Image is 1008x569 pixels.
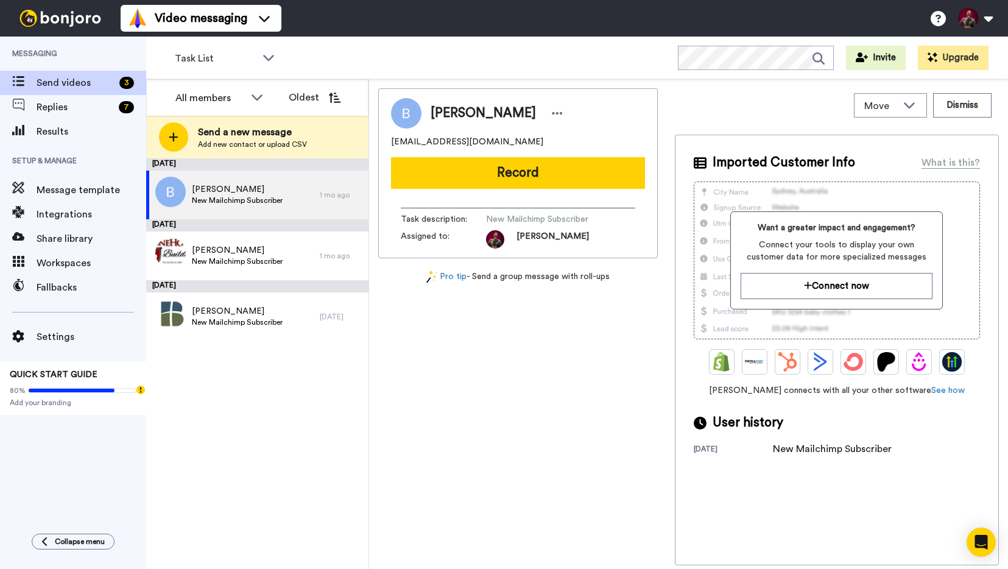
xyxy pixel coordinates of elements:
div: [DATE] [146,280,368,292]
span: Results [37,124,146,139]
img: 8f4738c0-f121-4326-b287-a3e58eca78f1.jpg [155,299,186,329]
img: Ontraport [745,352,764,372]
span: Add your branding [10,398,136,408]
div: [DATE] [320,312,362,322]
span: Send videos [37,76,115,90]
span: Settings [37,330,146,344]
span: 80% [10,386,26,395]
img: Patreon [876,352,896,372]
span: Want a greater impact and engagement? [741,222,932,234]
img: 28e523c8-c82f-45a7-b60c-280c8bf0ad90.jpg [155,238,186,268]
span: User history [713,414,783,432]
div: Tooltip anchor [135,384,146,395]
button: Oldest [280,85,350,110]
img: bj-logo-header-white.svg [15,10,106,27]
span: New Mailchimp Subscriber [192,256,283,266]
div: Open Intercom Messenger [967,528,996,557]
a: See how [931,386,965,395]
span: Assigned to: [401,230,486,249]
span: [PERSON_NAME] [192,305,283,317]
span: [PERSON_NAME] [516,230,589,249]
span: [PERSON_NAME] [192,244,283,256]
img: Shopify [712,352,731,372]
img: b.png [155,177,186,207]
div: 7 [119,101,134,113]
img: ConvertKit [844,352,863,372]
div: [DATE] [694,444,773,456]
span: Share library [37,231,146,246]
img: magic-wand.svg [426,270,437,283]
span: Add new contact or upload CSV [198,140,307,149]
span: Video messaging [155,10,247,27]
span: New Mailchimp Subscriber [192,317,283,327]
span: [PERSON_NAME] connects with all your other software [694,384,980,397]
button: Connect now [741,273,932,299]
span: Connect your tools to display your own customer data for more specialized messages [741,239,932,263]
img: Hubspot [778,352,797,372]
span: Move [864,99,897,113]
span: Task description : [401,213,486,225]
span: Send a new message [198,125,307,140]
img: ActiveCampaign [811,352,830,372]
div: All members [175,91,245,105]
button: Upgrade [918,46,989,70]
span: Imported Customer Info [713,154,855,172]
div: New Mailchimp Subscriber [773,442,892,456]
span: Collapse menu [55,537,105,546]
div: 1 mo ago [320,251,362,261]
img: GoHighLevel [942,352,962,372]
button: Invite [846,46,906,70]
span: Workspaces [37,256,146,270]
button: Dismiss [933,93,992,118]
span: [PERSON_NAME] [192,183,283,196]
img: Drip [909,352,929,372]
span: [EMAIL_ADDRESS][DOMAIN_NAME] [391,136,543,148]
span: New Mailchimp Subscriber [192,196,283,205]
div: [DATE] [146,158,368,171]
img: d923b0b4-c548-4750-9d5e-73e83e3289c6-1756157360.jpg [486,230,504,249]
span: Message template [37,183,146,197]
span: New Mailchimp Subscriber [486,213,602,225]
span: Replies [37,100,114,115]
img: vm-color.svg [128,9,147,28]
span: QUICK START GUIDE [10,370,97,379]
a: Pro tip [426,270,467,283]
span: Task List [175,51,256,66]
div: 3 [119,77,134,89]
span: [PERSON_NAME] [431,104,536,122]
div: 1 mo ago [320,190,362,200]
div: [DATE] [146,219,368,231]
button: Collapse menu [32,534,115,550]
span: Fallbacks [37,280,146,295]
button: Record [391,157,645,189]
div: - Send a group message with roll-ups [378,270,658,283]
div: What is this? [922,155,980,170]
img: Image of Bobby Hagan [391,98,421,129]
span: Integrations [37,207,146,222]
